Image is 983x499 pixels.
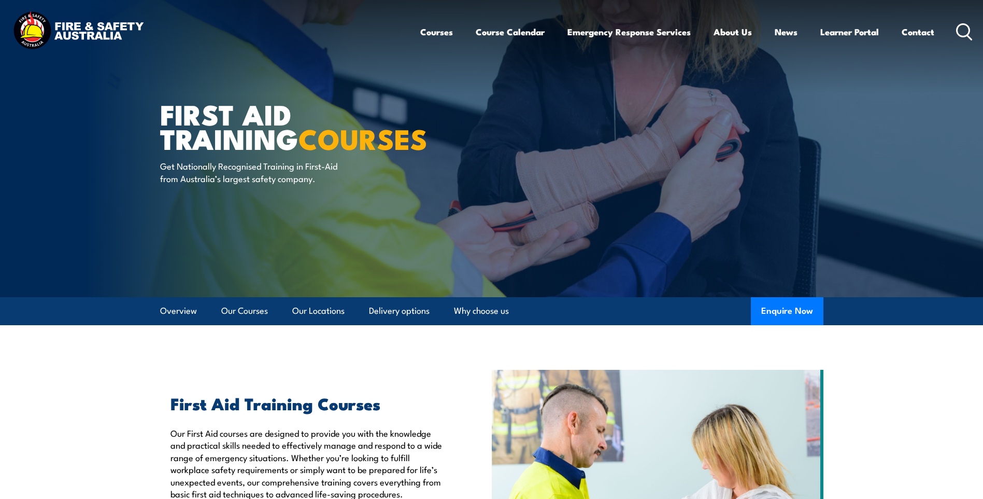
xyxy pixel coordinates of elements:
[420,18,453,46] a: Courses
[714,18,752,46] a: About Us
[902,18,934,46] a: Contact
[751,297,823,325] button: Enquire Now
[820,18,879,46] a: Learner Portal
[775,18,797,46] a: News
[292,297,345,325] a: Our Locations
[454,297,509,325] a: Why choose us
[160,297,197,325] a: Overview
[160,102,416,150] h1: First Aid Training
[369,297,430,325] a: Delivery options
[160,160,349,184] p: Get Nationally Recognised Training in First-Aid from Australia’s largest safety company.
[170,396,444,410] h2: First Aid Training Courses
[298,116,428,159] strong: COURSES
[221,297,268,325] a: Our Courses
[476,18,545,46] a: Course Calendar
[567,18,691,46] a: Emergency Response Services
